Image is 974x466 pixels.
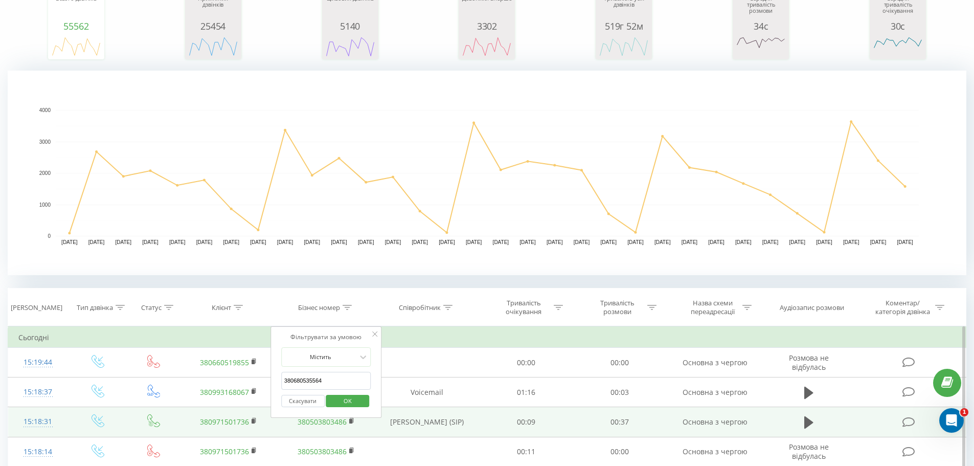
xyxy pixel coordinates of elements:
text: [DATE] [547,239,563,245]
td: Основна з чергою [666,348,763,378]
div: 15:19:44 [18,352,58,372]
span: OK [333,393,362,409]
svg: A chart. [188,31,239,62]
span: Розмова не відбулась [789,442,829,461]
td: 00:37 [573,407,667,437]
text: 0 [48,233,51,239]
div: 25454 [188,21,239,31]
span: 1 [960,408,968,416]
text: [DATE] [61,239,78,245]
text: [DATE] [574,239,590,245]
div: 55562 [51,21,102,31]
text: [DATE] [493,239,509,245]
text: [DATE] [870,239,887,245]
a: 380971501736 [200,447,249,456]
a: 380503803486 [298,417,347,427]
text: [DATE] [331,239,347,245]
button: OK [326,395,370,408]
div: Коментар/категорія дзвінка [873,299,933,316]
div: Фільтрувати за умовою [281,332,371,342]
text: [DATE] [277,239,293,245]
div: 15:18:14 [18,442,58,462]
text: [DATE] [816,239,832,245]
div: Статус [141,303,162,312]
text: [DATE] [169,239,186,245]
svg: A chart. [461,31,512,62]
text: [DATE] [682,239,698,245]
text: [DATE] [708,239,724,245]
div: Тип дзвінка [77,303,113,312]
text: [DATE] [358,239,374,245]
a: 380503803486 [298,447,347,456]
div: 3302 [461,21,512,31]
td: Основна з чергою [666,407,763,437]
text: 1000 [39,202,51,208]
text: [DATE] [304,239,321,245]
text: [DATE] [223,239,239,245]
text: [DATE] [897,239,913,245]
td: Voicemail [375,378,480,407]
a: 380993168067 [200,387,249,397]
text: [DATE] [88,239,105,245]
input: Введіть значення [281,372,371,390]
svg: A chart. [8,71,966,275]
td: Основна з чергою [666,378,763,407]
text: [DATE] [762,239,779,245]
text: [DATE] [116,239,132,245]
text: [DATE] [627,239,644,245]
text: [DATE] [250,239,266,245]
text: [DATE] [519,239,536,245]
div: 5140 [325,21,376,31]
text: [DATE] [196,239,213,245]
text: 3000 [39,139,51,145]
text: [DATE] [843,239,859,245]
div: 34с [735,21,786,31]
button: Скасувати [281,395,325,408]
div: Співробітник [399,303,441,312]
svg: A chart. [51,31,102,62]
div: Тривалість розмови [590,299,645,316]
text: [DATE] [385,239,401,245]
div: 15:18:37 [18,382,58,402]
div: 519г 52м [598,21,649,31]
text: [DATE] [654,239,671,245]
svg: A chart. [598,31,649,62]
td: 01:16 [480,378,573,407]
td: 00:00 [573,348,667,378]
td: Сьогодні [8,327,966,348]
text: [DATE] [412,239,428,245]
div: Клієнт [212,303,231,312]
div: 30с [872,21,923,31]
td: 00:09 [480,407,573,437]
span: Розмова не відбулась [789,353,829,372]
div: [PERSON_NAME] [11,303,62,312]
a: 380660519855 [200,358,249,367]
td: 00:00 [480,348,573,378]
div: Тривалість очікування [496,299,551,316]
text: [DATE] [466,239,482,245]
div: Назва схеми переадресації [685,299,740,316]
text: [DATE] [789,239,806,245]
a: 380971501736 [200,417,249,427]
div: 15:18:31 [18,412,58,432]
svg: A chart. [325,31,376,62]
text: 2000 [39,170,51,176]
div: Бізнес номер [298,303,340,312]
text: 4000 [39,107,51,113]
td: 00:03 [573,378,667,407]
text: [DATE] [600,239,617,245]
iframe: Intercom live chat [939,408,964,433]
svg: A chart. [735,31,786,62]
text: [DATE] [142,239,158,245]
svg: A chart. [872,31,923,62]
td: [PERSON_NAME] (SIP) [375,407,480,437]
div: Аудіозапис розмови [780,303,844,312]
text: [DATE] [439,239,455,245]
